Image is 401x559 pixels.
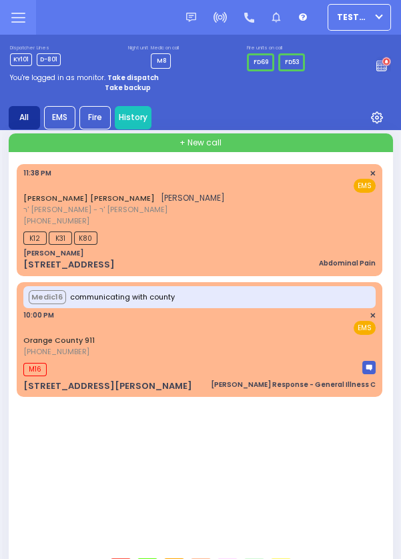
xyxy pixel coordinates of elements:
span: FD69 [254,57,269,65]
div: [PERSON_NAME] [23,248,83,258]
div: [STREET_ADDRESS] [23,258,115,271]
span: [PERSON_NAME] [161,192,225,203]
span: ✕ [370,168,376,179]
img: message-box.svg [362,361,376,374]
div: [PERSON_NAME] Response - General Illness C [211,380,376,390]
a: [PERSON_NAME] [PERSON_NAME] [23,193,155,203]
a: Orange County 911 [23,335,95,346]
span: EMS [354,321,376,335]
span: M8 [157,56,167,64]
span: 10:00 PM [23,310,54,320]
span: K80 [74,231,97,245]
strong: Take backup [105,83,151,93]
label: Lines [37,45,61,52]
label: Night unit [128,45,148,52]
strong: Take dispatch [107,73,159,83]
span: EMS [354,179,376,193]
span: ר' [PERSON_NAME] - ר' [PERSON_NAME] [23,204,225,215]
div: EMS [44,106,75,129]
span: K12 [23,231,47,245]
span: You're logged in as monitor. [10,73,105,83]
span: M16 [23,363,47,376]
span: FD53 [285,57,300,65]
span: K31 [49,231,72,245]
span: 11:38 PM [23,168,51,178]
button: Medic16 [29,290,66,304]
span: ✕ [370,310,376,322]
div: All [9,106,40,129]
div: Abdominal Pain [319,258,376,268]
div: Fire [79,106,111,129]
span: KY101 [10,53,32,66]
div: [STREET_ADDRESS][PERSON_NAME] [23,380,192,393]
span: TestUser1 [337,11,371,23]
label: Dispatcher [10,45,35,52]
span: D-801 [37,53,61,66]
span: [PHONE_NUMBER] [23,346,89,357]
img: message.svg [186,13,196,23]
a: History [115,106,151,129]
span: communicating with county [70,292,175,303]
label: Medic on call [151,45,179,52]
label: Fire units on call [247,45,309,52]
span: [PHONE_NUMBER] [23,215,89,226]
button: TestUser1 [328,4,391,31]
span: + New call [179,137,222,149]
